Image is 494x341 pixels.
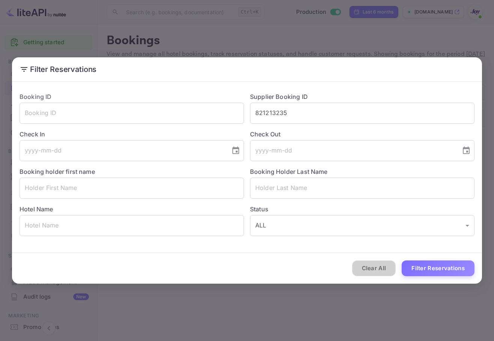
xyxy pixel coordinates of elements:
button: Choose date [228,143,243,158]
label: Booking ID [20,93,52,100]
input: Booking ID [20,103,244,124]
label: Check Out [250,130,474,139]
label: Status [250,205,474,214]
button: Choose date [459,143,474,158]
h2: Filter Reservations [12,57,482,81]
label: Booking Holder Last Name [250,168,328,175]
label: Hotel Name [20,205,53,213]
label: Booking holder first name [20,168,95,175]
input: yyyy-mm-dd [250,140,456,161]
label: Check In [20,130,244,139]
button: Clear All [352,260,396,277]
label: Supplier Booking ID [250,93,308,100]
input: Holder Last Name [250,178,474,199]
input: yyyy-mm-dd [20,140,225,161]
div: ALL [250,215,474,236]
input: Hotel Name [20,215,244,236]
input: Holder First Name [20,178,244,199]
button: Filter Reservations [402,260,474,277]
input: Supplier Booking ID [250,103,474,124]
